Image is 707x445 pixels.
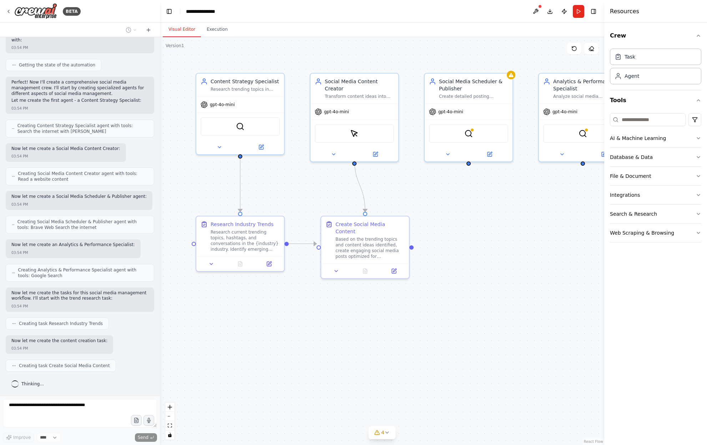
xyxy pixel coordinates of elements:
[610,205,701,223] button: Search & Research
[381,429,384,436] span: 4
[11,250,28,255] div: 03:54 PM
[424,73,513,162] div: Social Media Scheduler & PublisherCreate detailed posting schedules for {platforms}, determine op...
[19,62,95,68] span: Getting the state of the automation
[469,150,510,159] button: Open in side panel
[186,8,223,15] nav: breadcrumb
[18,267,148,279] span: Creating Analytics & Performance Specialist agent with tools: Google Search
[325,78,394,92] div: Social Media Content Creator
[625,53,635,60] div: Task
[18,171,148,182] span: Creating Social Media Content Creator agent with tools: Read a website content
[610,26,701,46] button: Crew
[335,221,405,235] div: Create Social Media Content
[464,129,473,138] img: BraveSearchTool
[610,135,666,142] div: AI & Machine Learning
[3,433,34,442] button: Improve
[610,129,701,147] button: AI & Machine Learning
[17,123,148,134] span: Creating Content Strategy Specialist agent with tools: Search the internet with [PERSON_NAME]
[438,109,463,115] span: gpt-4o-mini
[610,148,701,166] button: Database & Data
[11,194,147,200] p: Now let me create a Social Media Scheduler & Publisher agent:
[310,73,399,162] div: Social Media Content CreatorTransform content ideas into engaging social media posts optimized fo...
[439,94,508,99] div: Create detailed posting schedules for {platforms}, determine optimal posting times based on audie...
[11,80,148,96] p: Perfect! Now I'll create a comprehensive social media management crew. I'll start by creating spe...
[289,240,317,247] g: Edge from 9ae52305-3c82-4149-b9cf-f952144ea3e8 to 31d8e063-d59c-421f-a66d-832f016d0c79
[164,6,174,16] button: Hide left sidebar
[257,260,281,268] button: Open in side panel
[19,363,110,369] span: Creating task Create Social Media Content
[324,109,349,115] span: gpt-4o-mini
[201,22,233,37] button: Execution
[610,224,701,242] button: Web Scraping & Browsing
[165,421,175,430] button: fit view
[14,3,57,19] img: Logo
[11,106,28,111] div: 03:54 PM
[163,22,201,37] button: Visual Editor
[382,267,406,275] button: Open in side panel
[143,415,154,426] button: Click to speak your automation idea
[236,122,244,131] img: SerperDevTool
[610,154,653,161] div: Database & Data
[11,346,28,351] div: 03:54 PM
[11,290,148,301] p: Now let me create the tasks for this social media management workflow. I'll start with the trend ...
[196,73,285,155] div: Content Strategy SpecialistResearch trending topics in {industry}, analyze competitor content str...
[355,150,395,159] button: Open in side panel
[143,26,154,34] button: Start a new chat
[610,7,639,16] h4: Resources
[210,102,235,107] span: gpt-4o-mini
[439,78,508,92] div: Social Media Scheduler & Publisher
[610,167,701,185] button: File & Document
[610,46,701,90] div: Crew
[21,381,44,387] span: Thinking...
[123,26,140,34] button: Switch to previous chat
[11,146,120,152] p: Now let me create a Social Media Content Creator:
[11,338,107,344] p: Now let me create the content creation task:
[584,150,624,159] button: Open in side panel
[553,78,622,92] div: Analytics & Performance Specialist
[11,242,135,248] p: Now let me create an Analytics & Performance Specialist:
[165,402,175,440] div: React Flow controls
[11,32,148,43] p: Now let me check the current crew to see what we're starting with:
[320,216,410,279] div: Create Social Media ContentBased on the trending topics and content ideas identified, create enga...
[166,43,184,49] div: Version 1
[211,86,280,92] div: Research trending topics in {industry}, analyze competitor content strategies, and generate innov...
[211,229,280,252] div: Research current trending topics, hashtags, and conversations in the {industry} industry. Identif...
[17,219,148,230] span: Creating Social Media Scheduler & Publisher agent with tools: Brave Web Search the internet
[138,435,148,440] span: Send
[131,415,142,426] button: Upload files
[11,98,148,104] p: Let me create the first agent - a Content Strategy Specialist:
[368,426,396,439] button: 4
[241,143,281,151] button: Open in side panel
[610,90,701,110] button: Tools
[325,94,394,99] div: Transform content ideas into engaging social media posts optimized for different platforms ({plat...
[335,236,405,259] div: Based on the trending topics and content ideas identified, create engaging social media posts opt...
[350,129,359,138] img: ScrapeElementFromWebsiteTool
[584,440,603,444] a: React Flow attribution
[211,221,273,228] div: Research Industry Trends
[211,78,280,85] div: Content Strategy Specialist
[165,402,175,412] button: zoom in
[610,186,701,204] button: Integrations
[351,159,369,212] g: Edge from 1dbd26fa-5b21-4858-8617-46cbf9f09b71 to 31d8e063-d59c-421f-a66d-832f016d0c79
[11,45,28,50] div: 03:54 PM
[350,267,380,275] button: No output available
[610,229,674,236] div: Web Scraping & Browsing
[589,6,599,16] button: Hide right sidebar
[225,260,256,268] button: No output available
[625,72,639,80] div: Agent
[610,191,640,199] div: Integrations
[63,7,81,16] div: BETA
[552,109,577,115] span: gpt-4o-mini
[13,435,31,440] span: Improve
[237,159,244,212] g: Edge from 59ea6db5-9fde-44a2-8a5c-3ddf2322f11b to 9ae52305-3c82-4149-b9cf-f952144ea3e8
[610,110,701,248] div: Tools
[165,430,175,440] button: toggle interactivity
[579,129,587,138] img: SerplyWebSearchTool
[610,210,657,217] div: Search & Research
[165,412,175,421] button: zoom out
[553,94,622,99] div: Analyze social media engagement metrics, identify high-performing content patterns, track key per...
[19,321,103,326] span: Creating task Research Industry Trends
[11,202,28,207] div: 03:54 PM
[11,154,28,159] div: 03:54 PM
[135,433,157,442] button: Send
[538,73,627,162] div: Analytics & Performance SpecialistAnalyze social media engagement metrics, identify high-performi...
